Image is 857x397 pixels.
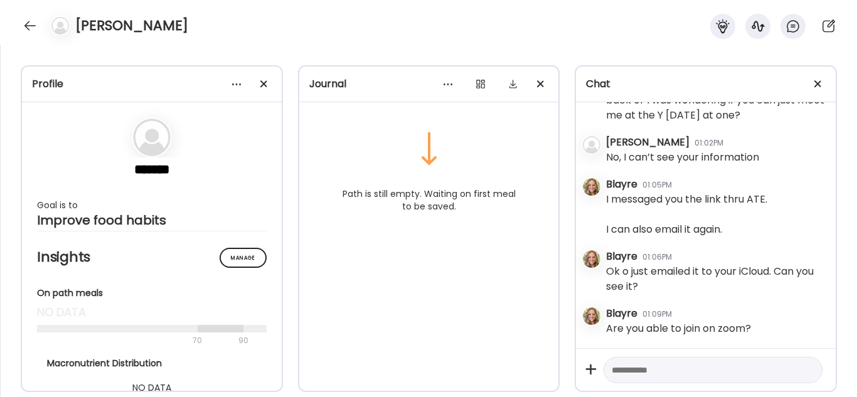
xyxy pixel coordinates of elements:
[37,305,267,320] div: no data
[606,177,637,192] div: Blayre
[32,77,272,92] div: Profile
[606,306,637,321] div: Blayre
[642,179,672,191] div: 01:05PM
[309,77,549,92] div: Journal
[133,119,171,156] img: bg-avatar-default.svg
[37,287,267,300] div: On path meals
[606,150,759,165] div: No, I can’t see your information
[237,333,250,348] div: 90
[606,135,689,150] div: [PERSON_NAME]
[586,77,826,92] div: Chat
[37,248,267,267] h2: Insights
[220,248,267,268] div: Manage
[606,249,637,264] div: Blayre
[583,136,600,154] img: bg-avatar-default.svg
[37,198,267,213] div: Goal is to
[606,192,767,237] div: I messaged you the link thru ATE. I can also email it again.
[583,178,600,196] img: avatars%2Flomjb4az7MXBJImgJWgj1eivqtp1
[695,137,723,149] div: 01:02PM
[51,17,69,34] img: bg-avatar-default.svg
[606,264,826,294] div: Ok o just emailed it to your iCloud. Can you see it?
[329,183,530,218] div: Path is still empty. Waiting on first meal to be saved.
[75,16,188,36] h4: [PERSON_NAME]
[583,250,600,268] img: avatars%2Flomjb4az7MXBJImgJWgj1eivqtp1
[47,357,257,370] div: Macronutrient Distribution
[47,380,257,395] div: NO DATA
[642,251,672,263] div: 01:06PM
[606,321,751,336] div: Are you able to join on zoom?
[642,309,672,320] div: 01:09PM
[583,307,600,325] img: avatars%2Flomjb4az7MXBJImgJWgj1eivqtp1
[37,213,267,228] div: Improve food habits
[37,333,235,348] div: 70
